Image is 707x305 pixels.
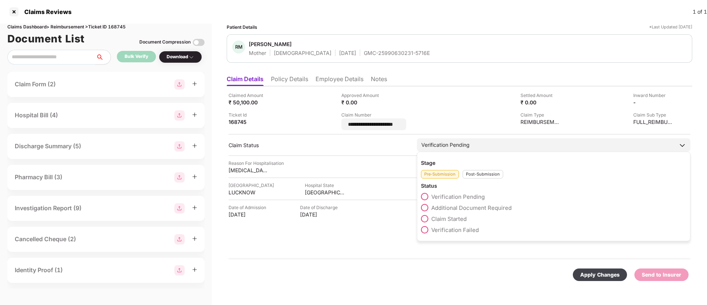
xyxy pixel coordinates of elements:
[15,266,63,275] div: Identity Proof (1)
[341,111,406,118] div: Claim Number
[192,236,197,241] span: plus
[139,39,191,46] div: Document Compression
[15,235,76,244] div: Cancelled Cheque (2)
[174,141,185,152] img: svg+xml;base64,PHN2ZyBpZD0iR3JvdXBfMjg4MTMiIGRhdGEtbmFtZT0iR3JvdXAgMjg4MTMiIHhtbG5zPSJodHRwOi8vd3...
[125,53,148,60] div: Bulk Verify
[421,159,686,166] div: Stage
[229,99,269,106] div: ₹ 50,100.00
[364,49,430,56] div: GMC-25990630231-5716E
[431,193,485,200] span: Verification Pending
[463,170,503,179] div: Post-Submission
[174,265,185,275] img: svg+xml;base64,PHN2ZyBpZD0iR3JvdXBfMjg4MTMiIGRhdGEtbmFtZT0iR3JvdXAgMjg4MTMiIHhtbG5zPSJodHRwOi8vd3...
[192,174,197,179] span: plus
[192,143,197,148] span: plus
[227,24,257,31] div: Patient Details
[7,24,205,31] div: Claims Dashboard > Reimbursement > Ticket ID 168745
[227,75,264,86] li: Claim Details
[7,31,85,47] h1: Document List
[232,41,245,53] div: RM
[520,111,561,118] div: Claim Type
[15,204,81,213] div: Investigation Report (9)
[305,182,345,189] div: Hospital State
[15,111,58,120] div: Hospital Bill (4)
[174,79,185,90] img: svg+xml;base64,PHN2ZyBpZD0iR3JvdXBfMjg4MTMiIGRhdGEtbmFtZT0iR3JvdXAgMjg4MTMiIHhtbG5zPSJodHRwOi8vd3...
[188,54,194,60] img: svg+xml;base64,PHN2ZyBpZD0iRHJvcGRvd24tMzJ4MzIiIHhtbG5zPSJodHRwOi8vd3d3LnczLm9yZy8yMDAwL3N2ZyIgd2...
[249,49,266,56] div: Mother
[229,118,269,125] div: 168745
[520,118,561,125] div: REIMBURSEMENT
[167,53,194,60] div: Download
[174,172,185,183] img: svg+xml;base64,PHN2ZyBpZD0iR3JvdXBfMjg4MTMiIGRhdGEtbmFtZT0iR3JvdXAgMjg4MTMiIHhtbG5zPSJodHRwOi8vd3...
[316,75,363,86] li: Employee Details
[95,54,111,60] span: search
[431,226,479,233] span: Verification Failed
[633,118,674,125] div: FULL_REIMBURSEMENT
[229,167,269,174] div: [MEDICAL_DATA]
[192,267,197,272] span: plus
[520,92,561,99] div: Settled Amount
[229,211,269,218] div: [DATE]
[95,50,111,65] button: search
[192,112,197,117] span: plus
[305,189,345,196] div: [GEOGRAPHIC_DATA]
[249,41,292,48] div: [PERSON_NAME]
[192,205,197,210] span: plus
[520,99,561,106] div: ₹ 0.00
[193,37,205,48] img: svg+xml;base64,PHN2ZyBpZD0iVG9nZ2xlLTMyeDMyIiB4bWxucz0iaHR0cDovL3d3dy53My5vcmcvMjAwMC9zdmciIHdpZH...
[271,75,308,86] li: Policy Details
[421,182,686,189] div: Status
[174,234,185,245] img: svg+xml;base64,PHN2ZyBpZD0iR3JvdXBfMjg4MTMiIGRhdGEtbmFtZT0iR3JvdXAgMjg4MTMiIHhtbG5zPSJodHRwOi8vd3...
[341,99,382,106] div: ₹ 0.00
[274,49,331,56] div: [DEMOGRAPHIC_DATA]
[229,160,284,167] div: Reason For Hospitalisation
[421,141,470,149] div: Verification Pending
[300,204,341,211] div: Date of Discharge
[174,203,185,214] img: svg+xml;base64,PHN2ZyBpZD0iR3JvdXBfMjg4MTMiIGRhdGEtbmFtZT0iR3JvdXAgMjg4MTMiIHhtbG5zPSJodHRwOi8vd3...
[633,92,674,99] div: Inward Number
[341,92,382,99] div: Approved Amount
[300,211,341,218] div: [DATE]
[229,142,410,149] div: Claim Status
[20,8,72,15] div: Claims Reviews
[431,204,512,211] span: Additional Document Required
[693,8,707,16] div: 1 of 1
[192,81,197,86] span: plus
[431,215,467,222] span: Claim Started
[371,75,387,86] li: Notes
[15,80,56,89] div: Claim Form (2)
[229,111,269,118] div: Ticket Id
[229,92,269,99] div: Claimed Amount
[174,110,185,121] img: svg+xml;base64,PHN2ZyBpZD0iR3JvdXBfMjg4MTMiIGRhdGEtbmFtZT0iR3JvdXAgMjg4MTMiIHhtbG5zPSJodHRwOi8vd3...
[679,142,686,149] img: downArrowIcon
[229,204,269,211] div: Date of Admission
[15,173,62,182] div: Pharmacy Bill (3)
[15,142,81,151] div: Discharge Summary (5)
[642,271,681,279] div: Send to Insurer
[649,24,692,31] div: *Last Updated [DATE]
[229,189,269,196] div: LUCKNOW
[580,271,620,279] div: Apply Changes
[421,170,459,179] div: Pre-Submission
[633,99,674,106] div: -
[633,111,674,118] div: Claim Sub Type
[229,182,274,189] div: [GEOGRAPHIC_DATA]
[339,49,356,56] div: [DATE]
